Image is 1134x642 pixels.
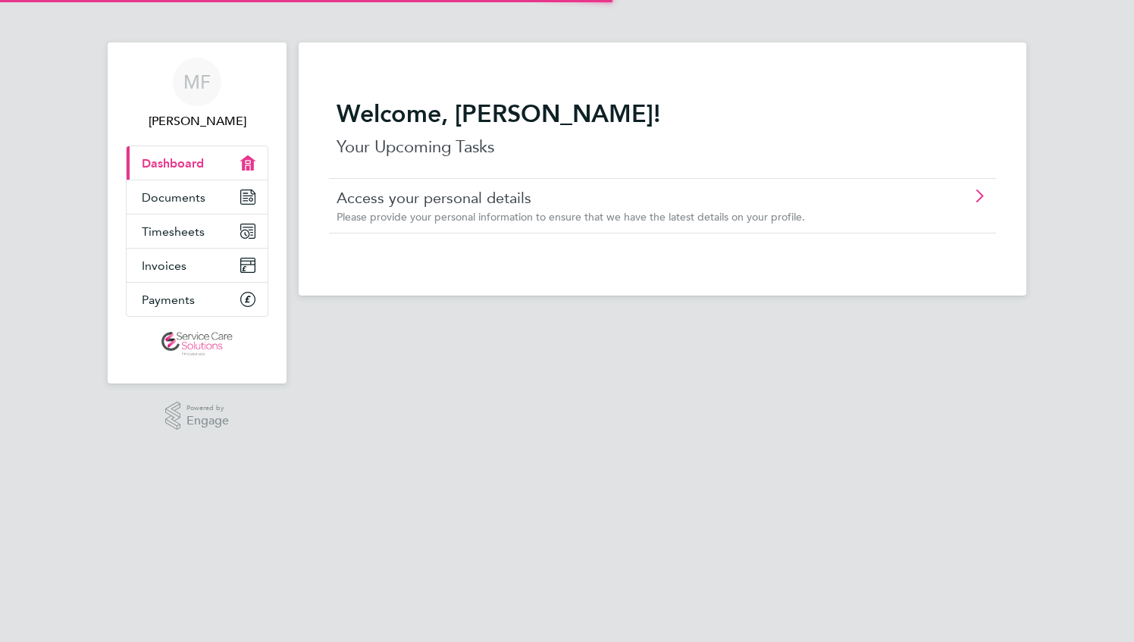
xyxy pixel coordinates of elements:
span: Invoices [142,258,186,273]
a: MF[PERSON_NAME] [126,58,268,130]
a: Timesheets [127,215,268,248]
span: Timesheets [142,224,205,239]
a: Invoices [127,249,268,282]
h2: Welcome, [PERSON_NAME]! [337,99,988,129]
a: Powered byEngage [165,402,230,431]
span: Dashboard [142,156,204,171]
span: Melanie Flower [126,112,268,130]
span: Documents [142,190,205,205]
span: Powered by [186,402,229,415]
a: Access your personal details [337,188,903,208]
a: Dashboard [127,146,268,180]
a: Payments [127,283,268,316]
nav: Main navigation [108,42,287,384]
img: servicecare-logo-retina.png [161,332,233,356]
span: MF [183,72,211,92]
span: Payments [142,293,195,307]
a: Documents [127,180,268,214]
span: Please provide your personal information to ensure that we have the latest details on your profile. [337,210,805,224]
span: Engage [186,415,229,427]
a: Go to home page [126,332,268,356]
p: Your Upcoming Tasks [337,135,988,159]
